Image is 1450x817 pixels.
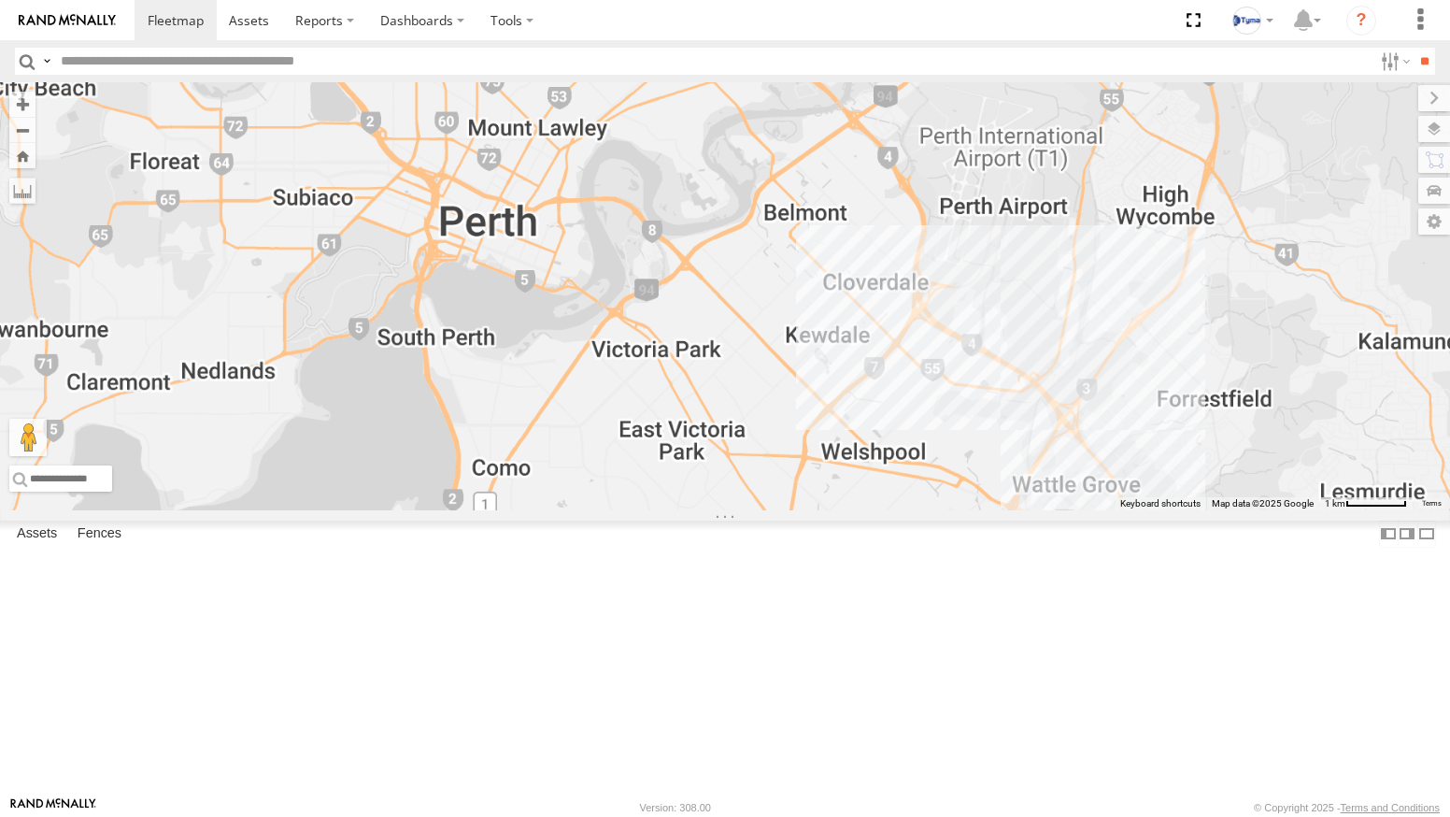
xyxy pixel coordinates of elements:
[10,798,96,817] a: Visit our Website
[39,48,54,75] label: Search Query
[9,117,36,143] button: Zoom out
[1373,48,1414,75] label: Search Filter Options
[9,143,36,168] button: Zoom Home
[9,178,36,204] label: Measure
[1254,802,1440,813] div: © Copyright 2025 -
[1120,497,1201,510] button: Keyboard shortcuts
[1341,802,1440,813] a: Terms and Conditions
[1319,497,1413,510] button: Map scale: 1 km per 62 pixels
[640,802,711,813] div: Version: 308.00
[1417,521,1436,548] label: Hide Summary Table
[1422,500,1442,508] a: Terms (opens in new tab)
[1379,521,1398,548] label: Dock Summary Table to the Left
[1346,6,1376,36] i: ?
[9,92,36,117] button: Zoom in
[7,521,66,547] label: Assets
[1418,208,1450,235] label: Map Settings
[68,521,131,547] label: Fences
[1226,7,1280,35] div: Gray Wiltshire
[19,14,116,27] img: rand-logo.svg
[9,419,47,456] button: Drag Pegman onto the map to open Street View
[1212,498,1314,509] span: Map data ©2025 Google
[1398,521,1416,548] label: Dock Summary Table to the Right
[1325,498,1345,509] span: 1 km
